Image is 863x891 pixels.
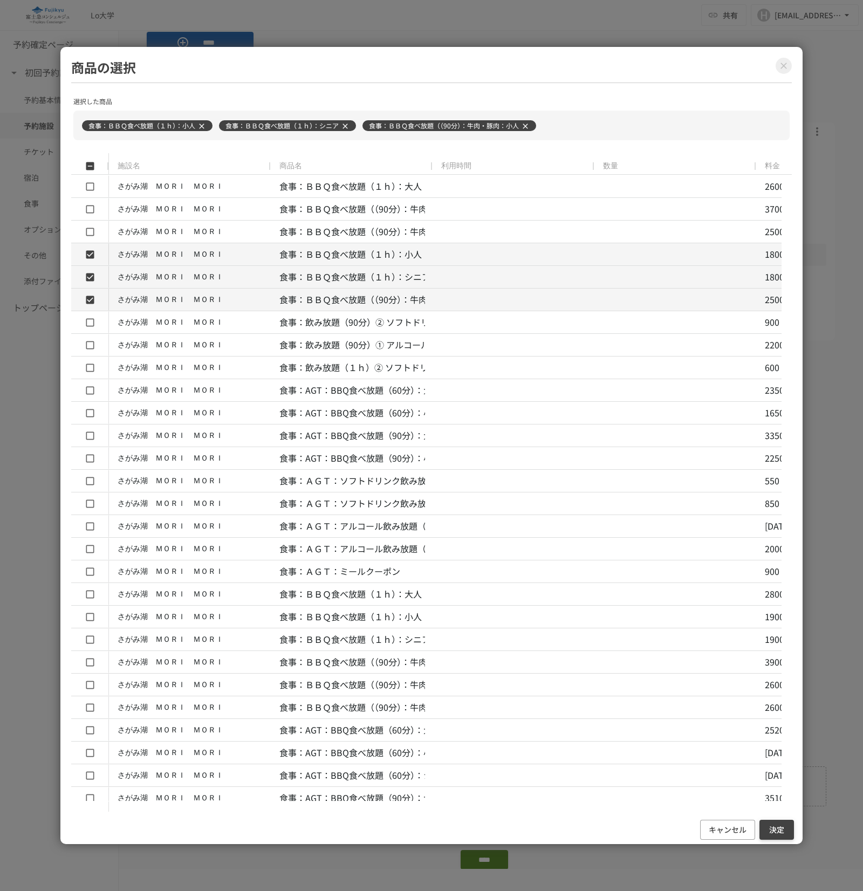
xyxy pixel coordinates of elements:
p: 600 [765,361,779,375]
p: 食事：AGT：BBQ食べ放題（90分）：大人 [279,791,441,805]
p: 2500 [765,293,784,307]
div: さがみ湖 ＭＯＲＩ ＭＯＲＩ [118,629,223,650]
button: キャンセル [700,820,755,840]
p: 850 [765,497,779,511]
p: 食事：ＢＢＱ食べ放題（１ｈ）：大人 [279,180,422,194]
p: 1900 [765,610,784,624]
div: さがみ湖 ＭＯＲＩ ＭＯＲＩ [118,538,223,559]
p: 食事：ＢＢＱ食べ放題（（90分）：牛肉・豚肉：小人 [279,293,479,307]
p: 食事：ＡＧＴ：アルコール飲み放題（90分） [279,542,453,556]
span: 料金 [765,161,780,171]
div: さがみ湖 ＭＯＲＩ ＭＯＲＩ [118,312,223,333]
div: さがみ湖 ＭＯＲＩ ＭＯＲＩ [118,606,223,627]
p: 食事：ＢＢＱ食べ放題（（90分）：牛肉・豚肉：大人 [279,202,479,216]
p: 1650 [765,406,784,420]
p: 食事：ＢＢＱ食べ放題（１ｈ）：小人 [279,248,422,262]
div: さがみ湖 ＭＯＲＩ ＭＯＲＩ [118,742,223,763]
p: 2250 [765,451,784,465]
div: 食事：ＢＢＱ食べ放題（１ｈ）：小人食事：ＢＢＱ食べ放題（１ｈ）：シニア食事：ＢＢＱ食べ放題（（90分）：牛肉・豚肉：小人 [82,115,790,136]
div: さがみ湖 ＭＯＲＩ ＭＯＲＩ [118,176,223,197]
p: 食事：ＢＢＱ食べ放題（（90分）：牛肉・豚肉：小人 [369,120,519,131]
p: 1800 [765,270,784,284]
p: 食事：ＢＢＱ食べ放題（（90分）：牛肉・豚肉：シニア [279,225,488,239]
p: 1800 [765,248,784,262]
span: 商品名 [279,161,302,171]
p: 3510 [765,791,784,805]
p: 食事：飲み放題（90分）② ソフトドリンクのみ：共通 [279,316,490,330]
div: さがみ湖 ＭＯＲＩ ＭＯＲＩ [118,674,223,695]
div: さがみ湖 ＭＯＲＩ ＭＯＲＩ [118,425,223,446]
p: 2350 [765,383,784,397]
span: 数量 [603,161,618,171]
div: さがみ湖 ＭＯＲＩ ＭＯＲＩ [118,765,223,786]
div: さがみ湖 ＭＯＲＩ ＭＯＲＩ [118,561,223,582]
p: 食事：ＢＢＱ食べ放題（１ｈ）：シニア [279,270,430,284]
span: 利用時間 [441,161,471,171]
p: 2600 [765,678,784,692]
p: [DATE] [765,519,791,533]
p: 食事：ＡＧＴ：ミールクーポン [279,565,400,579]
p: 900 [765,565,779,579]
p: 2600 [765,701,784,715]
p: 2500 [765,225,784,239]
p: 3350 [765,429,784,443]
p: 食事：飲み放題（１ｈ）② ソフトドリンクのみ：共通 [279,361,489,375]
p: 食事：AGT：BBQ食べ放題（60分）：小人 [279,406,441,420]
p: 選択した商品 [73,96,790,106]
p: 2000 [765,542,784,556]
p: 食事：飲み放題（90分）① アルコールあり：大人 [279,338,472,352]
div: さがみ湖 ＭＯＲＩ ＭＯＲＩ [118,584,223,605]
p: 2600 [765,180,784,194]
button: Close modal [776,58,792,74]
p: 食事：ＡＧＴ：ソフトドリンク飲み放題（60分） [279,474,470,488]
p: 食事：ＡＧＴ：ソフトドリンク飲み放題（90分） [279,497,470,511]
p: 食事：ＢＢＱ食べ放題（１ｈ）：大人 [279,587,422,601]
div: さがみ湖 ＭＯＲＩ ＭＯＲＩ [118,470,223,491]
p: 食事：ＢＢＱ食べ放題（１ｈ）：シニア [225,120,339,131]
p: 2800 [765,587,784,601]
div: さがみ湖 ＭＯＲＩ ＭＯＲＩ [118,448,223,469]
p: 食事：ＡＧＴ：アルコール飲み放題（60分） [279,519,453,533]
div: さがみ湖 ＭＯＲＩ ＭＯＲＩ [118,334,223,355]
div: さがみ湖 ＭＯＲＩ ＭＯＲＩ [118,719,223,741]
div: さがみ湖 ＭＯＲＩ ＭＯＲＩ [118,244,223,265]
p: 食事：AGT：BBQ食べ放題（60分）：大人 [279,723,441,737]
p: 1900 [765,633,784,647]
div: さがみ湖 ＭＯＲＩ ＭＯＲＩ [118,787,223,808]
p: 食事：ＢＢＱ食べ放題（１ｈ）：小人 [279,610,422,624]
p: 食事：ＢＢＱ食べ放題（１ｈ）：小人 [88,120,195,131]
div: さがみ湖 ＭＯＲＩ ＭＯＲＩ [118,357,223,378]
div: さがみ湖 ＭＯＲＩ ＭＯＲＩ [118,198,223,220]
div: さがみ湖 ＭＯＲＩ ＭＯＲＩ [118,516,223,537]
p: 食事：AGT：BBQ食べ放題（90分）：小人 [279,451,441,465]
p: 550 [765,474,779,488]
button: 決定 [759,820,794,840]
div: さがみ湖 ＭＯＲＩ ＭＯＲＩ [118,221,223,242]
p: 食事：ＢＢＱ食べ放題（（90分）：牛肉・豚肉：小人 [279,678,479,692]
p: [DATE] [765,769,791,783]
p: 食事：ＢＢＱ食べ放題（（90分）：牛肉・豚肉：シニア [279,701,488,715]
div: さがみ湖 ＭＯＲＩ ＭＯＲＩ [118,266,223,287]
div: さがみ湖 ＭＯＲＩ ＭＯＲＩ [118,289,223,310]
p: [DATE] [765,746,791,760]
p: 3900 [765,655,784,669]
p: 食事：ＢＢＱ食べ放題（（90分）：牛肉・豚肉：大人 [279,655,479,669]
div: さがみ湖 ＭＯＲＩ ＭＯＲＩ [118,493,223,514]
p: 2520 [765,723,784,737]
div: さがみ湖 ＭＯＲＩ ＭＯＲＩ [118,402,223,423]
p: 食事：AGT：BBQ食べ放題（60分）：シニア [279,769,449,783]
p: 食事：AGT：BBQ食べ放題（60分）：小人 [279,746,441,760]
div: さがみ湖 ＭＯＲＩ ＭＯＲＩ [118,697,223,718]
div: さがみ湖 ＭＯＲＩ ＭＯＲＩ [118,652,223,673]
p: 900 [765,316,779,330]
p: 食事：AGT：BBQ食べ放題（60分）：大人 [279,383,441,397]
p: 食事：ＢＢＱ食べ放題（１ｈ）：シニア [279,633,430,647]
p: 食事：AGT：BBQ食べ放題（90分）：大人 [279,429,441,443]
span: 施設名 [118,161,140,171]
h2: 商品の選択 [71,58,792,83]
p: 3700 [765,202,784,216]
div: さがみ湖 ＭＯＲＩ ＭＯＲＩ [118,380,223,401]
p: 2200 [765,338,784,352]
